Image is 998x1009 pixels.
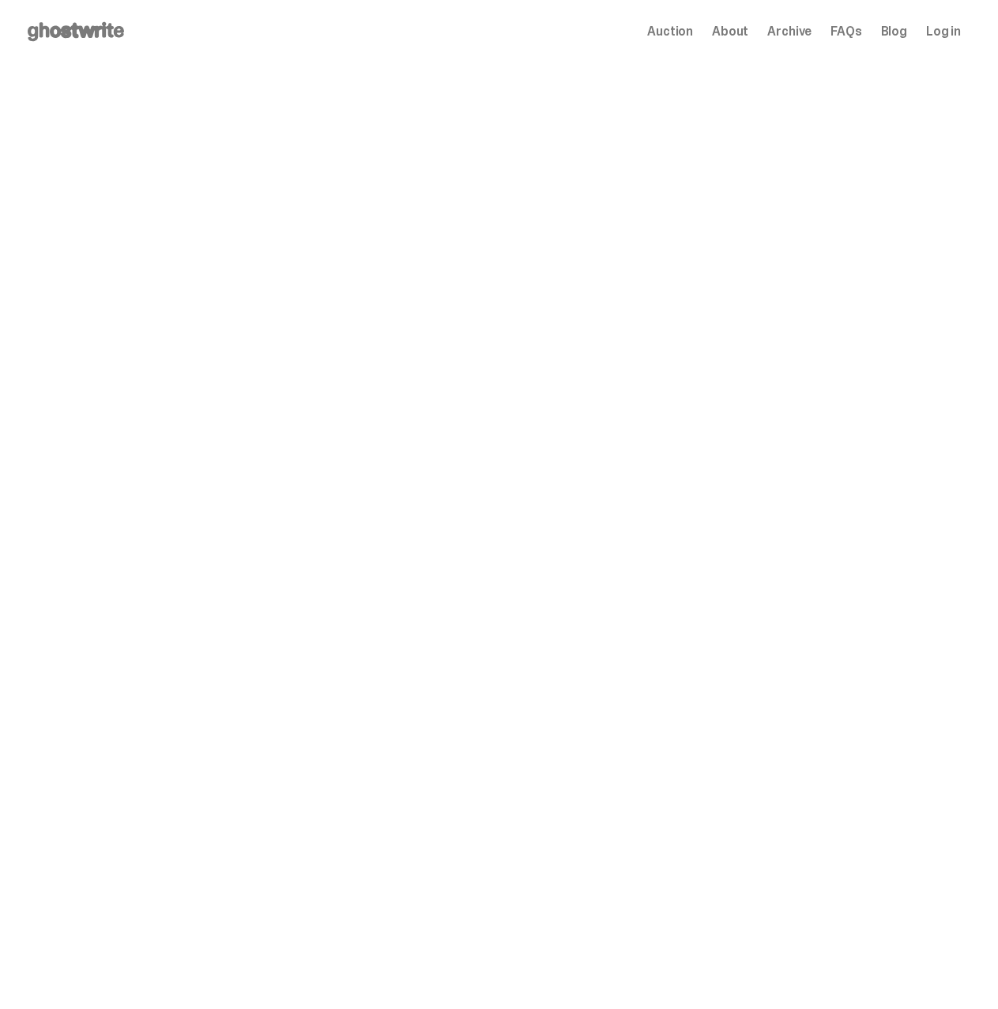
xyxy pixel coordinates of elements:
a: Log in [926,25,961,38]
a: Blog [881,25,907,38]
a: FAQs [830,25,861,38]
a: About [712,25,748,38]
a: Archive [767,25,812,38]
a: Auction [647,25,693,38]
